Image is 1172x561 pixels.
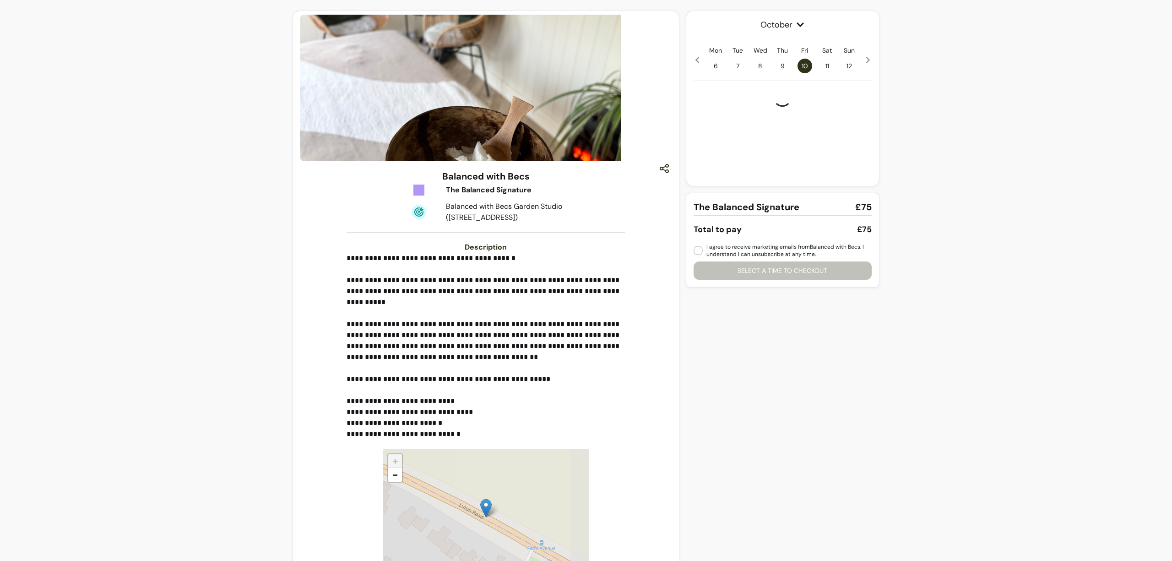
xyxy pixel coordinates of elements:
[775,59,790,73] span: 9
[844,46,855,55] p: Sun
[754,46,767,55] p: Wed
[753,59,768,73] span: 8
[694,18,872,31] span: October
[709,46,722,55] p: Mon
[388,468,402,482] a: Zoom out
[801,46,808,55] p: Fri
[798,59,812,73] span: 10
[392,454,398,468] span: +
[392,468,398,481] span: −
[842,59,857,73] span: 12
[731,59,745,73] span: 7
[777,46,788,55] p: Thu
[694,223,742,236] div: Total to pay
[708,59,723,73] span: 6
[442,170,530,183] h3: Balanced with Becs
[822,46,832,55] p: Sat
[388,454,402,468] a: Zoom in
[773,88,792,107] div: Loading
[412,183,426,197] img: Tickets Icon
[446,201,576,223] div: Balanced with Becs Garden Studio ([STREET_ADDRESS])
[347,242,625,253] h3: Description
[820,59,835,73] span: 11
[694,201,799,213] span: The Balanced Signature
[480,499,492,517] img: Balanced with Becs
[732,46,743,55] p: Tue
[855,201,872,213] span: £75
[446,185,576,196] div: The Balanced Signature
[857,223,872,236] div: £75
